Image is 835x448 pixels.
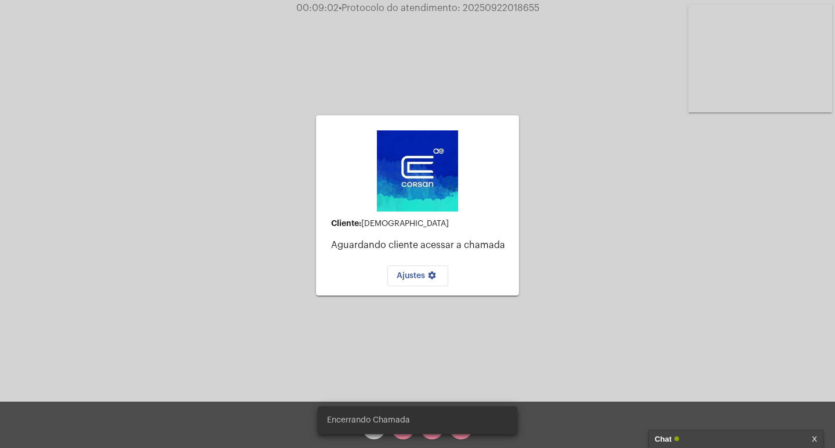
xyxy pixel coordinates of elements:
[377,130,458,212] img: d4669ae0-8c07-2337-4f67-34b0df7f5ae4.jpeg
[327,414,410,426] span: Encerrando Chamada
[339,3,539,13] span: Protocolo do atendimento: 20250922018655
[296,3,339,13] span: 00:09:02
[339,3,342,13] span: •
[812,431,817,448] a: X
[674,436,679,441] span: Online
[397,272,439,280] span: Ajustes
[387,265,448,286] button: Ajustes
[331,240,510,250] p: Aguardando cliente acessar a chamada
[331,219,510,228] div: [DEMOGRAPHIC_DATA]
[655,431,671,448] strong: Chat
[425,271,439,285] mat-icon: settings
[331,219,361,227] strong: Cliente:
